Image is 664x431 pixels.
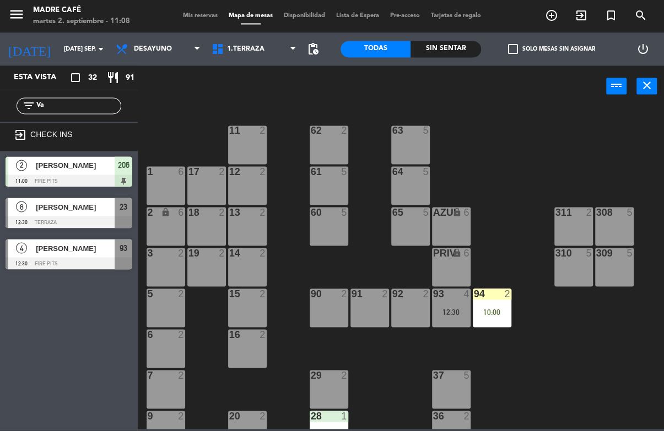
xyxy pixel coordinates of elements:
[120,200,127,214] span: 23
[36,243,115,254] span: [PERSON_NAME]
[178,167,185,177] div: 6
[229,248,230,258] div: 14
[392,167,393,177] div: 64
[223,13,278,19] span: Mapa de mesas
[566,7,596,25] span: WALK IN
[385,13,425,19] span: Pre-acceso
[260,411,266,421] div: 2
[411,41,481,58] div: Sin sentar
[636,78,657,95] button: close
[423,289,429,299] div: 2
[508,45,518,54] span: check_box_outline_blank
[177,13,223,19] span: Mis reservas
[341,411,348,421] div: 1
[161,208,170,217] i: lock
[508,45,595,54] label: Solo mesas sin asignar
[432,308,471,316] div: 12:30
[331,13,385,19] span: Lista de Espera
[219,248,225,258] div: 2
[22,100,35,113] i: filter_list
[8,7,25,27] button: menu
[178,289,185,299] div: 2
[452,208,462,217] i: lock
[473,308,511,316] div: 10:00
[610,79,623,92] i: power_input
[382,289,388,299] div: 2
[188,248,189,258] div: 19
[178,248,185,258] div: 2
[260,126,266,136] div: 2
[260,330,266,340] div: 2
[463,248,470,258] div: 6
[452,248,462,258] i: lock
[178,411,185,421] div: 2
[69,72,82,85] i: crop_square
[423,167,429,177] div: 5
[341,41,411,58] div: Todas
[352,289,352,299] div: 91
[120,242,127,255] span: 93
[229,289,230,299] div: 15
[627,248,633,258] div: 5
[106,72,120,85] i: restaurant
[36,160,115,172] span: [PERSON_NAME]
[178,330,185,340] div: 2
[229,126,230,136] div: 11
[463,411,470,421] div: 2
[586,248,592,258] div: 5
[433,248,434,258] div: PRIV
[433,208,434,217] div: AZUL
[425,13,487,19] span: Tarjetas de regalo
[626,7,656,25] span: BUSCAR
[341,126,348,136] div: 2
[229,330,230,340] div: 16
[306,43,320,56] span: pending_actions
[260,208,266,217] div: 2
[229,411,230,421] div: 20
[433,411,434,421] div: 36
[341,289,348,299] div: 2
[627,208,633,217] div: 5
[555,208,556,217] div: 311
[126,72,134,85] span: 91
[537,7,566,25] span: RESERVAR MESA
[596,248,597,258] div: 309
[423,126,429,136] div: 5
[229,208,230,217] div: 13
[229,167,230,177] div: 12
[33,6,130,17] div: Madre Café
[341,370,348,380] div: 2
[463,289,470,299] div: 4
[392,208,393,217] div: 65
[6,72,79,85] div: Esta vista
[188,167,189,177] div: 17
[30,130,72,139] label: CHECK INS
[219,208,225,217] div: 2
[35,100,121,112] input: Filtrar por nombre...
[88,72,97,85] span: 32
[16,160,27,171] span: 2
[433,289,434,299] div: 93
[36,201,115,213] span: [PERSON_NAME]
[545,9,558,23] i: add_circle_outline
[463,370,470,380] div: 5
[260,248,266,258] div: 2
[188,208,189,217] div: 18
[260,289,266,299] div: 2
[555,248,556,258] div: 310
[606,78,627,95] button: power_input
[433,370,434,380] div: 37
[118,159,129,172] span: 206
[8,7,25,23] i: menu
